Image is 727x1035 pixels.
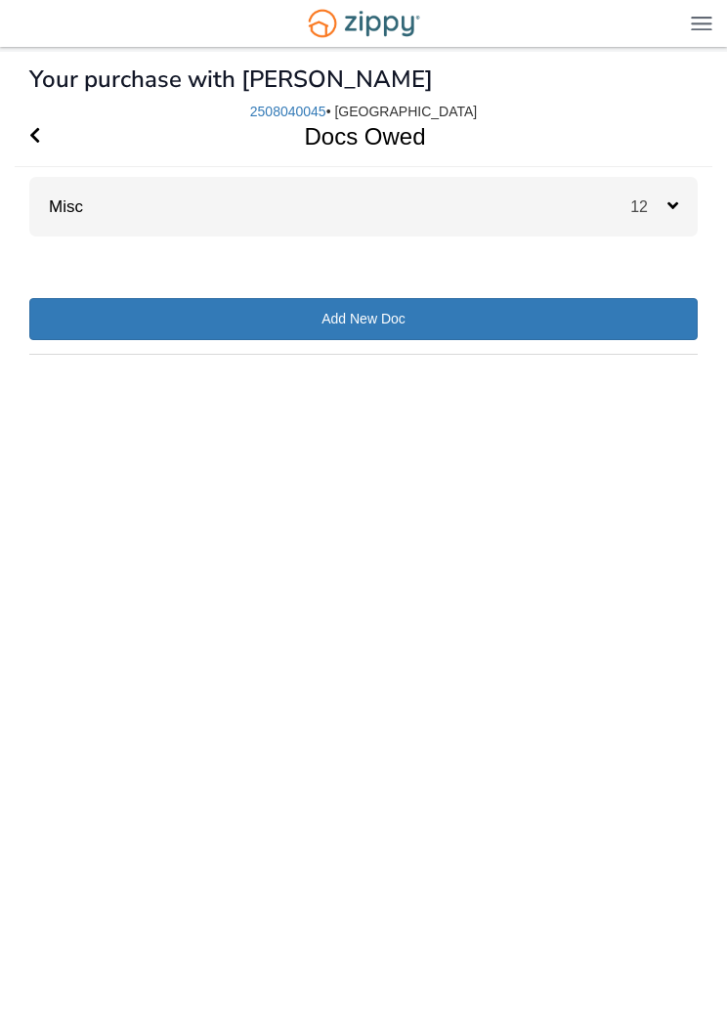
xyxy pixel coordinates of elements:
[691,16,712,30] img: Mobile Dropdown Menu
[29,66,433,92] h1: Your purchase with [PERSON_NAME]
[15,107,690,166] h1: Docs Owed
[630,198,667,215] span: 12
[250,104,326,119] a: 2508040045
[29,298,698,340] a: Add New Doc
[250,104,477,120] div: • [GEOGRAPHIC_DATA]
[29,197,83,216] a: Misc
[29,107,40,166] a: Go Back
